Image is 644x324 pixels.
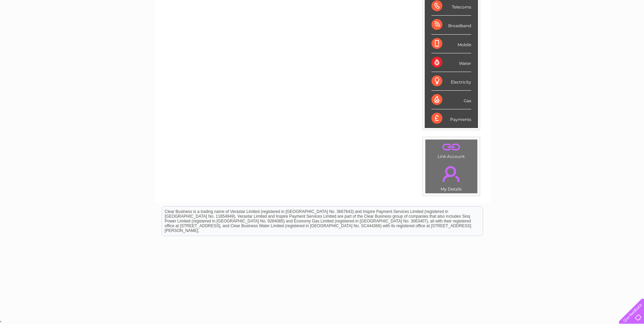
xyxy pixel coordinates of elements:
a: Contact [599,29,615,34]
td: Link Account [425,139,478,161]
a: Telecoms [560,29,581,34]
div: Water [431,53,471,72]
a: Energy [541,29,556,34]
div: Gas [431,91,471,109]
div: Clear Business is a trading name of Verastar Limited (registered in [GEOGRAPHIC_DATA] No. 3667643... [162,4,483,33]
a: . [427,141,476,153]
img: logo.png [22,18,57,38]
a: Blog [585,29,595,34]
div: Payments [431,109,471,128]
td: My Details [425,160,478,194]
div: Broadband [431,16,471,34]
div: Mobile [431,35,471,53]
div: Electricity [431,72,471,91]
a: Water [525,29,537,34]
a: 0333 014 3131 [516,3,563,12]
a: . [427,162,476,186]
a: Log out [622,29,638,34]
